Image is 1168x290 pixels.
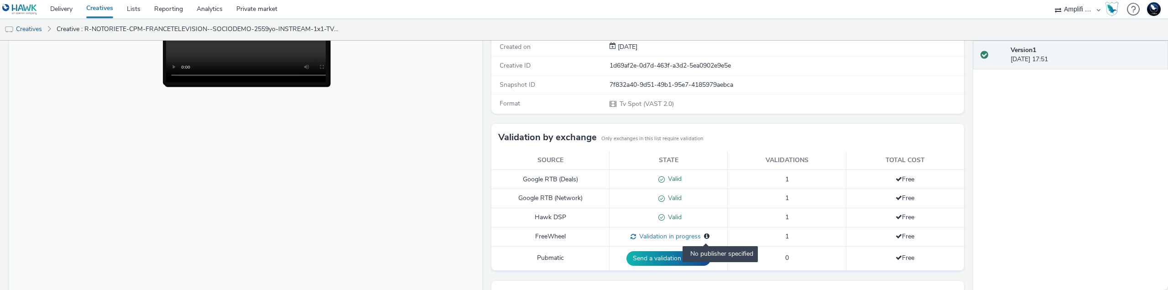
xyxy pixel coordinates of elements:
[2,4,37,15] img: undefined Logo
[1105,2,1119,16] img: Hawk Academy
[728,151,846,170] th: Validations
[896,253,914,262] span: Free
[610,80,964,90] div: 7f832a40-9d51-49b1-95e7-4185979aebca
[610,61,964,70] div: 1d69af2e-0d7d-463f-a3d2-5ea0902e9e5e
[896,175,914,184] span: Free
[498,131,597,144] h3: Validation by exchange
[491,189,610,208] td: Google RTB (Network)
[785,232,789,241] span: 1
[665,213,682,221] span: Valid
[610,151,728,170] th: State
[491,227,610,246] td: FreeWheel
[491,208,610,227] td: Hawk DSP
[616,42,637,51] span: [DATE]
[1011,46,1161,64] div: [DATE] 17:51
[687,249,753,258] span: No publisher specified
[619,100,674,108] span: Tv Spot (VAST 2.0)
[665,174,682,183] span: Valid
[626,251,711,266] button: Send a validation request
[52,18,344,40] a: Creative : R-NOTORIETE-CPM-FRANCETELEVISION--SOCIODEMO-2559yo-INSTREAM-1x1-TV-15s-P-INSTREAM-1x1-...
[636,232,701,241] span: Validation in progress
[785,175,789,184] span: 1
[665,194,682,202] span: Valid
[846,151,964,170] th: Total cost
[785,253,789,262] span: 0
[500,61,531,70] span: Creative ID
[1011,46,1036,54] strong: Version 1
[500,42,531,51] span: Created on
[491,151,610,170] th: Source
[500,80,535,89] span: Snapshot ID
[616,42,637,52] div: Creation 28 August 2025, 17:51
[500,99,520,108] span: Format
[1105,2,1122,16] a: Hawk Academy
[896,232,914,241] span: Free
[5,25,14,34] img: tv
[896,213,914,221] span: Free
[1147,2,1161,16] img: Support Hawk
[785,194,789,202] span: 1
[491,246,610,270] td: Pubmatic
[785,213,789,221] span: 1
[601,135,703,142] small: Only exchanges in this list require validation
[896,194,914,202] span: Free
[491,170,610,189] td: Google RTB (Deals)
